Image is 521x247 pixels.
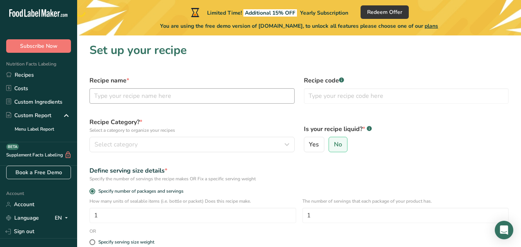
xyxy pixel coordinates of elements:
span: Subscribe Now [20,42,57,50]
label: Is your recipe liquid? [304,124,509,134]
div: BETA [6,144,19,150]
span: Redeem Offer [367,8,402,16]
span: No [334,141,342,148]
div: Specify the number of servings the recipe makes OR Fix a specific serving weight [89,175,509,182]
p: The number of servings that each package of your product has. [302,198,509,205]
div: Open Intercom Messenger [495,221,513,239]
div: EN [55,213,71,223]
span: Yearly Subscription [300,9,348,17]
span: plans [425,22,438,30]
button: Select category [89,137,295,152]
span: Yes [309,141,319,148]
span: Specify number of packages and servings [95,188,184,194]
button: Subscribe Now [6,39,71,53]
label: Recipe code [304,76,509,85]
input: Type your recipe code here [304,88,509,104]
span: Additional 15% OFF [243,9,297,17]
div: Custom Report [6,111,51,119]
label: Recipe Category? [89,118,295,134]
div: Limited Time! [189,8,348,17]
div: Define serving size details [89,166,509,175]
div: Specify serving size weight [98,239,154,245]
a: Book a Free Demo [6,166,71,179]
label: Recipe name [89,76,295,85]
h1: Set up your recipe [89,42,509,59]
div: OR [85,228,101,235]
p: Select a category to organize your recipes [89,127,295,134]
p: How many units of sealable items (i.e. bottle or packet) Does this recipe make. [89,198,296,205]
span: You are using the free demo version of [DOMAIN_NAME], to unlock all features please choose one of... [160,22,438,30]
input: Type your recipe name here [89,88,295,104]
button: Redeem Offer [361,5,409,19]
a: Language [6,211,39,225]
span: Select category [94,140,138,149]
